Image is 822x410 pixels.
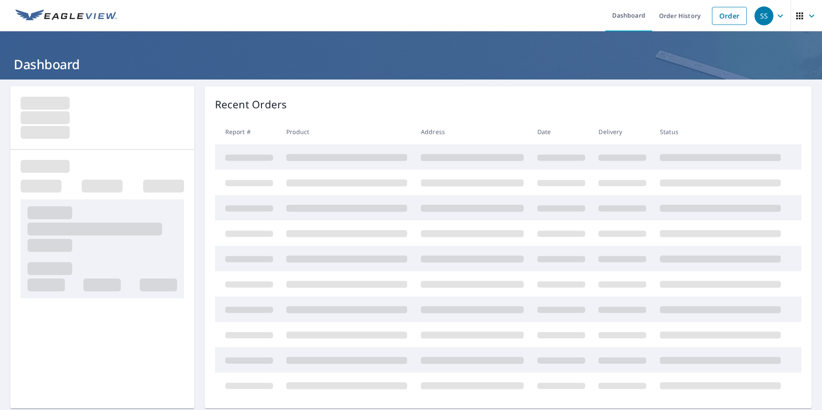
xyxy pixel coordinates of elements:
th: Status [653,119,788,144]
a: Order [712,7,747,25]
p: Recent Orders [215,97,287,112]
th: Delivery [592,119,653,144]
img: EV Logo [15,9,117,22]
th: Date [531,119,592,144]
div: SS [755,6,773,25]
th: Address [414,119,531,144]
th: Report # [215,119,280,144]
h1: Dashboard [10,55,812,73]
th: Product [279,119,414,144]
